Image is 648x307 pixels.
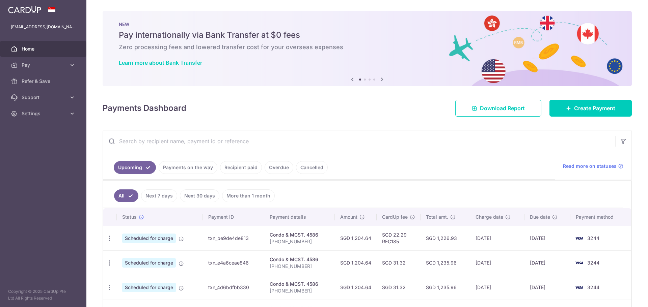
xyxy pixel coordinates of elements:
input: Search by recipient name, payment id or reference [103,130,615,152]
td: [DATE] [524,275,570,300]
img: Bank Card [572,259,586,267]
td: txn_e4a6ceae846 [203,250,264,275]
span: Scheduled for charge [122,234,176,243]
span: Charge date [476,214,503,220]
span: Scheduled for charge [122,258,176,268]
td: [DATE] [524,250,570,275]
h4: Payments Dashboard [103,102,186,114]
span: Refer & Save [22,78,66,85]
h6: Zero processing fees and lowered transfer cost for your overseas expenses [119,43,616,51]
div: Condo & MCST. 4586 [270,281,329,287]
span: Home [22,45,66,52]
a: All [114,189,138,202]
span: Scheduled for charge [122,283,176,292]
a: Learn more about Bank Transfer [119,59,202,66]
a: Recipient paid [220,161,262,174]
p: NEW [119,22,616,27]
span: 3244 [587,284,599,290]
td: SGD 31.32 [377,275,421,300]
span: 3244 [587,260,599,266]
a: Read more on statuses [563,163,623,170]
span: Create Payment [574,104,615,112]
td: [DATE] [470,250,524,275]
span: 3244 [587,235,599,241]
span: Read more on statuses [563,163,617,170]
img: Bank Card [572,234,586,242]
img: Bank Card [572,283,586,291]
a: Payments on the way [159,161,217,174]
td: [DATE] [470,226,524,250]
span: Pay [22,62,66,68]
td: SGD 1,235.96 [421,250,470,275]
td: txn_be9de4de813 [203,226,264,250]
h5: Pay internationally via Bank Transfer at $0 fees [119,30,616,40]
span: Download Report [480,104,525,112]
th: Payment ID [203,208,264,226]
a: More than 1 month [222,189,275,202]
img: Bank transfer banner [103,11,632,86]
td: SGD 1,204.64 [335,226,377,250]
a: Create Payment [549,100,632,117]
span: Total amt. [426,214,448,220]
p: [EMAIL_ADDRESS][DOMAIN_NAME] [11,24,76,30]
th: Payment method [570,208,631,226]
td: SGD 1,204.64 [335,250,377,275]
td: SGD 1,235.96 [421,275,470,300]
div: Condo & MCST. 4586 [270,232,329,238]
p: [PHONE_NUMBER] [270,238,329,245]
td: SGD 1,226.93 [421,226,470,250]
td: [DATE] [524,226,570,250]
span: Support [22,94,66,101]
a: Next 30 days [180,189,219,202]
td: SGD 1,204.64 [335,275,377,300]
a: Download Report [455,100,541,117]
p: [PHONE_NUMBER] [270,263,329,270]
img: CardUp [8,5,41,13]
span: Due date [530,214,550,220]
td: SGD 22.29 REC185 [377,226,421,250]
span: CardUp fee [382,214,408,220]
td: [DATE] [470,275,524,300]
a: Next 7 days [141,189,177,202]
a: Upcoming [114,161,156,174]
th: Payment details [264,208,335,226]
span: Status [122,214,137,220]
a: Overdue [265,161,293,174]
a: Cancelled [296,161,328,174]
td: txn_4d6bdfbb330 [203,275,264,300]
div: Condo & MCST. 4586 [270,256,329,263]
td: SGD 31.32 [377,250,421,275]
span: Amount [340,214,357,220]
p: [PHONE_NUMBER] [270,287,329,294]
span: Settings [22,110,66,117]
